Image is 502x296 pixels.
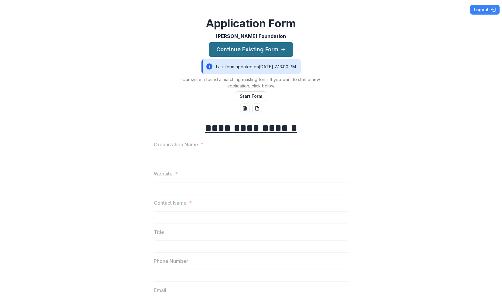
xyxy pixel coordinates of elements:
p: Organization Name [154,141,198,148]
button: Start Form [236,91,266,101]
p: Title [154,228,164,236]
h2: Application Form [206,17,296,30]
p: Website [154,170,173,177]
p: Phone Number [154,257,188,265]
p: Email [154,287,166,294]
p: Our system found a matching existing form. If you want to start a new application, click below. [175,76,327,89]
button: Continue Existing Form [209,42,293,57]
div: Last form updated on [DATE] 7:13:00 PM [201,59,301,74]
p: [PERSON_NAME] Foundation [216,32,286,40]
button: pdf-download [252,104,262,113]
button: Logout [470,5,500,15]
p: Contact Name [154,199,187,206]
button: word-download [240,104,250,113]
